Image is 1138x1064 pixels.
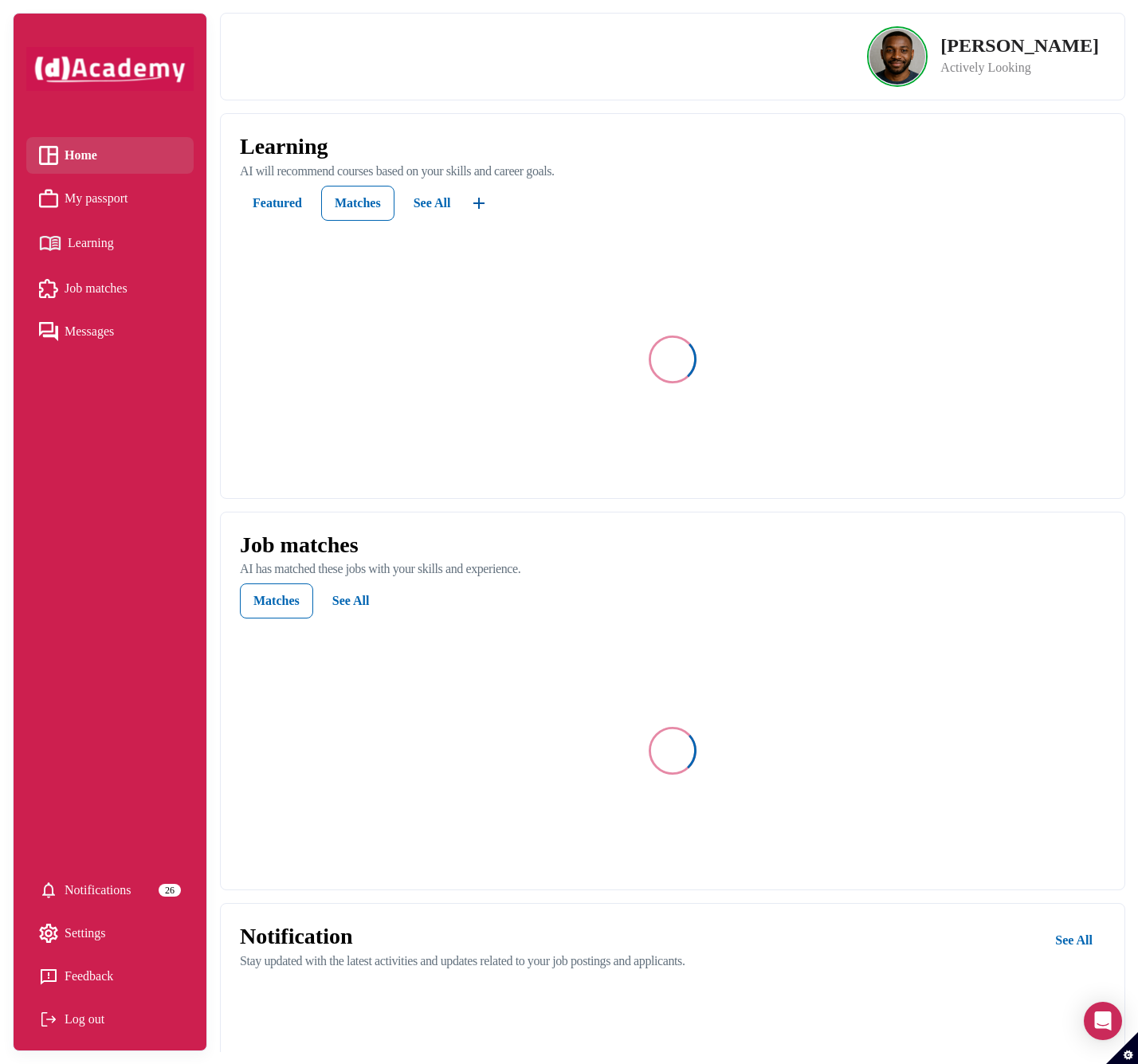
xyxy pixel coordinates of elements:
[65,277,128,300] span: Job matches
[335,192,381,214] div: Matches
[68,231,114,255] span: Learning
[65,186,128,210] span: My passport
[26,47,194,91] img: dAcademy
[332,590,370,612] div: See All
[159,884,181,897] div: 26
[39,277,181,300] a: Job matches iconJob matches
[240,561,1105,577] p: AI has matched these jobs with your skills and experience.
[39,230,181,257] a: Learning iconLearning
[869,29,925,84] img: Profile
[649,336,697,383] div: oval-loading
[240,583,313,618] button: Matches
[39,320,181,344] a: Messages iconMessages
[39,189,58,208] img: My passport icon
[39,279,58,298] img: Job matches icon
[320,583,383,618] button: See All
[39,186,181,210] a: My passport iconMy passport
[65,320,114,344] span: Messages
[1055,929,1093,952] div: See All
[39,967,58,986] img: feedback
[240,133,1105,160] p: Learning
[253,192,302,214] div: Featured
[65,921,106,945] span: Settings
[940,36,1099,55] p: [PERSON_NAME]
[39,143,181,167] a: Home iconHome
[940,58,1099,77] p: Actively Looking
[649,727,697,775] div: oval-loading
[39,964,181,988] a: Feedback
[401,186,464,221] button: See All
[414,192,451,214] div: See All
[240,532,1105,559] p: Job matches
[39,1010,58,1029] img: Log out
[240,163,1105,179] p: AI will recommend courses based on your skills and career goals.
[1084,1002,1122,1040] div: Open Intercom Messenger
[39,230,61,257] img: Learning icon
[39,1007,181,1031] div: Log out
[65,143,97,167] span: Home
[39,881,58,900] img: setting
[469,194,489,213] img: ...
[1106,1032,1138,1064] button: Set cookie preferences
[240,923,685,950] p: Notification
[39,322,58,341] img: Messages icon
[240,186,315,221] button: Featured
[39,146,58,165] img: Home icon
[253,590,300,612] div: Matches
[321,186,394,221] button: Matches
[65,878,131,902] span: Notifications
[1042,923,1105,958] button: See All
[240,953,685,969] p: Stay updated with the latest activities and updates related to your job postings and applicants.
[39,924,58,943] img: setting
